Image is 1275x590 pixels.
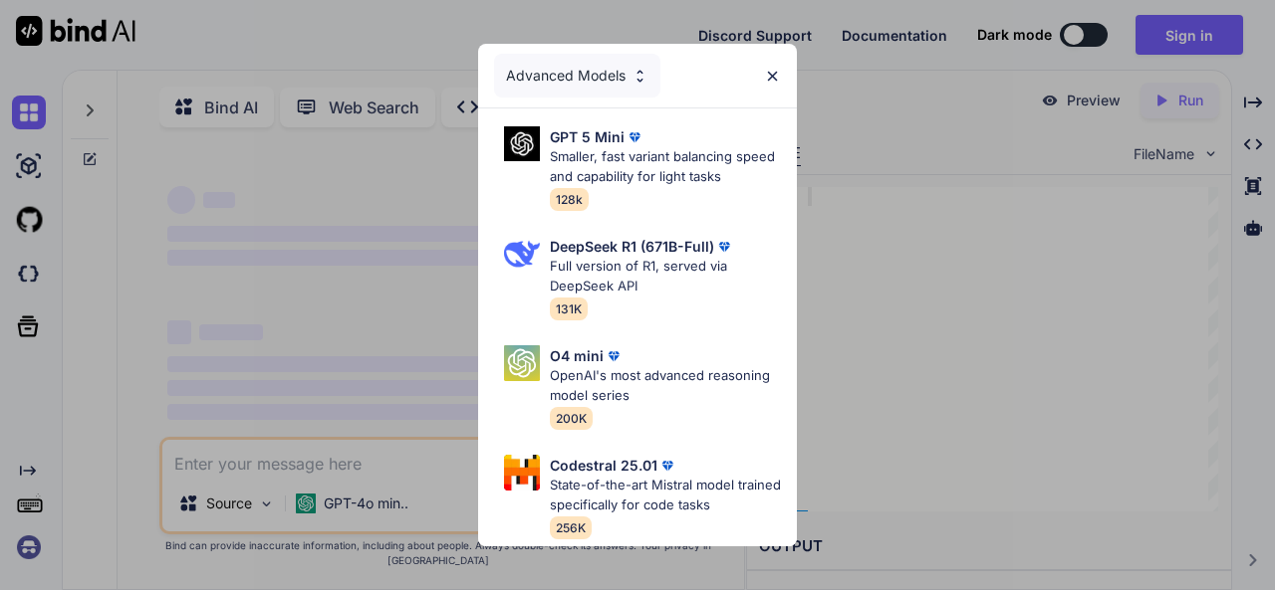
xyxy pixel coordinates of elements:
span: 131K [550,297,588,320]
img: Pick Models [504,345,540,381]
img: close [764,68,781,85]
div: Advanced Models [494,54,660,98]
span: 256K [550,516,592,539]
img: premium [657,456,677,476]
p: DeepSeek R1 (671B-Full) [550,236,714,257]
img: Pick Models [504,236,540,272]
p: GPT 5 Mini [550,126,625,147]
img: premium [625,127,644,147]
p: Full version of R1, served via DeepSeek API [550,257,781,295]
img: Pick Models [504,455,540,491]
img: premium [714,237,734,257]
span: 128k [550,188,589,211]
p: Smaller, fast variant balancing speed and capability for light tasks [550,147,781,186]
img: Pick Models [504,126,540,161]
img: premium [604,346,624,366]
span: 200K [550,407,593,430]
p: O4 mini [550,345,604,366]
p: Codestral 25.01 [550,455,657,476]
p: OpenAI's most advanced reasoning model series [550,366,781,405]
img: Pick Models [632,68,648,85]
p: State-of-the-art Mistral model trained specifically for code tasks [550,476,781,514]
